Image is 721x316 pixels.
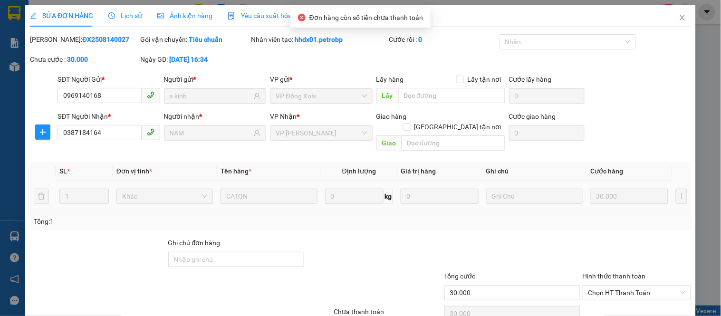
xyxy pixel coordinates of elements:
[376,88,398,103] span: Lấy
[228,12,235,20] img: icon
[157,12,164,19] span: picture
[509,125,585,141] input: Cước giao hàng
[384,189,393,204] span: kg
[588,286,685,300] span: Chọn HT Thanh Toán
[30,12,37,19] span: edit
[141,34,249,45] div: Gói vận chuyển:
[402,135,505,151] input: Dọc đường
[389,34,498,45] div: Cước rồi :
[411,122,505,132] span: [GEOGRAPHIC_DATA] tận nơi
[509,88,585,104] input: Cước lấy hàng
[108,12,115,19] span: clock-circle
[67,56,88,63] b: 30.000
[82,36,129,43] b: ĐX2508140027
[676,189,687,204] button: plus
[228,12,328,19] span: Yêu cầu xuất hóa đơn điện tử
[141,54,249,65] div: Ngày GD:
[582,272,645,280] label: Hình thức thanh toán
[30,34,138,45] div: [PERSON_NAME]:
[276,126,366,140] span: VP Minh Hưng
[168,239,221,247] label: Ghi chú đơn hàng
[170,56,208,63] b: [DATE] 16:34
[170,128,252,138] input: Tên người nhận
[309,14,423,21] span: Đơn hàng còn số tiền chưa thanh toán
[189,36,223,43] b: Tiêu chuẩn
[590,189,668,204] input: 0
[276,89,366,103] span: VP Đồng Xoài
[157,12,212,19] span: Ảnh kiện hàng
[34,189,49,204] button: delete
[221,189,317,204] input: VD: Bàn, Ghế
[221,167,251,175] span: Tên hàng
[36,128,50,136] span: plus
[295,36,343,43] b: hhdx01.petrobp
[486,189,583,204] input: Ghi Chú
[270,74,372,85] div: VP gửi
[30,12,93,19] span: SỬA ĐƠN HÀNG
[35,124,50,140] button: plus
[30,54,138,65] div: Chưa cước :
[254,130,260,136] span: user
[509,113,556,120] label: Cước giao hàng
[376,76,404,83] span: Lấy hàng
[34,216,279,227] div: Tổng: 1
[419,36,423,43] b: 0
[170,91,252,101] input: Tên người gửi
[464,74,505,85] span: Lấy tận nơi
[168,252,305,267] input: Ghi chú đơn hàng
[147,91,154,99] span: phone
[164,74,266,85] div: Người gửi
[590,167,623,175] span: Cước hàng
[679,14,686,21] span: close
[669,5,696,31] button: Close
[398,88,505,103] input: Dọc đường
[298,14,306,21] span: close-circle
[164,111,266,122] div: Người nhận
[401,189,479,204] input: 0
[254,93,260,99] span: user
[116,167,152,175] span: Đơn vị tính
[376,135,402,151] span: Giao
[342,167,376,175] span: Định lượng
[147,128,154,136] span: phone
[270,113,297,120] span: VP Nhận
[482,162,586,181] th: Ghi chú
[251,34,387,45] div: Nhân viên tạo:
[509,76,552,83] label: Cước lấy hàng
[58,111,160,122] div: SĐT Người Nhận
[401,167,436,175] span: Giá trị hàng
[58,74,160,85] div: SĐT Người Gửi
[122,189,207,203] span: Khác
[444,272,476,280] span: Tổng cước
[108,12,142,19] span: Lịch sử
[59,167,67,175] span: SL
[376,113,407,120] span: Giao hàng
